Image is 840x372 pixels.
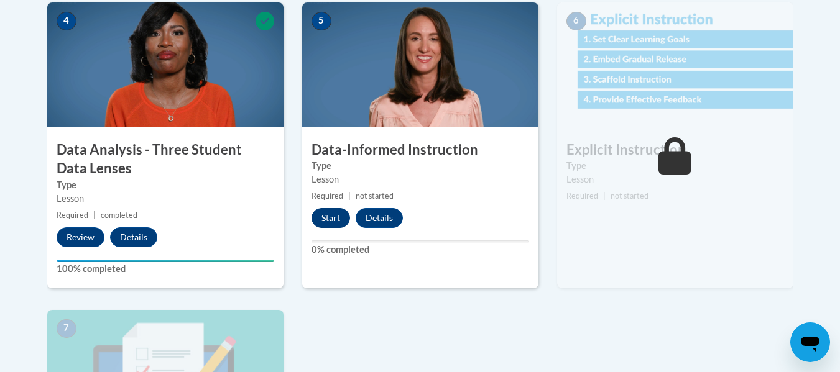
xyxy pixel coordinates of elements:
img: Course Image [47,2,284,127]
span: Required [57,211,88,220]
label: 0% completed [312,243,529,256]
label: Type [312,159,529,173]
h3: Data-Informed Instruction [302,140,538,160]
span: | [93,211,96,220]
span: completed [101,211,137,220]
span: not started [356,191,394,201]
span: 4 [57,12,76,30]
h3: Data Analysis - Three Student Data Lenses [47,140,284,179]
h3: Explicit Instruction [557,140,793,160]
div: Lesson [57,192,274,206]
span: 5 [312,12,331,30]
span: not started [611,191,648,201]
img: Course Image [557,2,793,127]
span: Required [312,191,343,201]
button: Details [356,208,403,228]
div: Lesson [566,173,784,186]
span: | [348,191,351,201]
button: Details [110,227,157,247]
button: Start [312,208,350,228]
label: Type [566,159,784,173]
div: Your progress [57,260,274,262]
button: Review [57,227,104,247]
iframe: Button to launch messaging window, conversation in progress [790,322,830,362]
div: Lesson [312,173,529,186]
span: 6 [566,12,586,30]
span: | [603,191,606,201]
img: Course Image [302,2,538,127]
label: Type [57,178,274,192]
label: 100% completed [57,262,274,276]
span: Required [566,191,598,201]
span: 7 [57,319,76,338]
